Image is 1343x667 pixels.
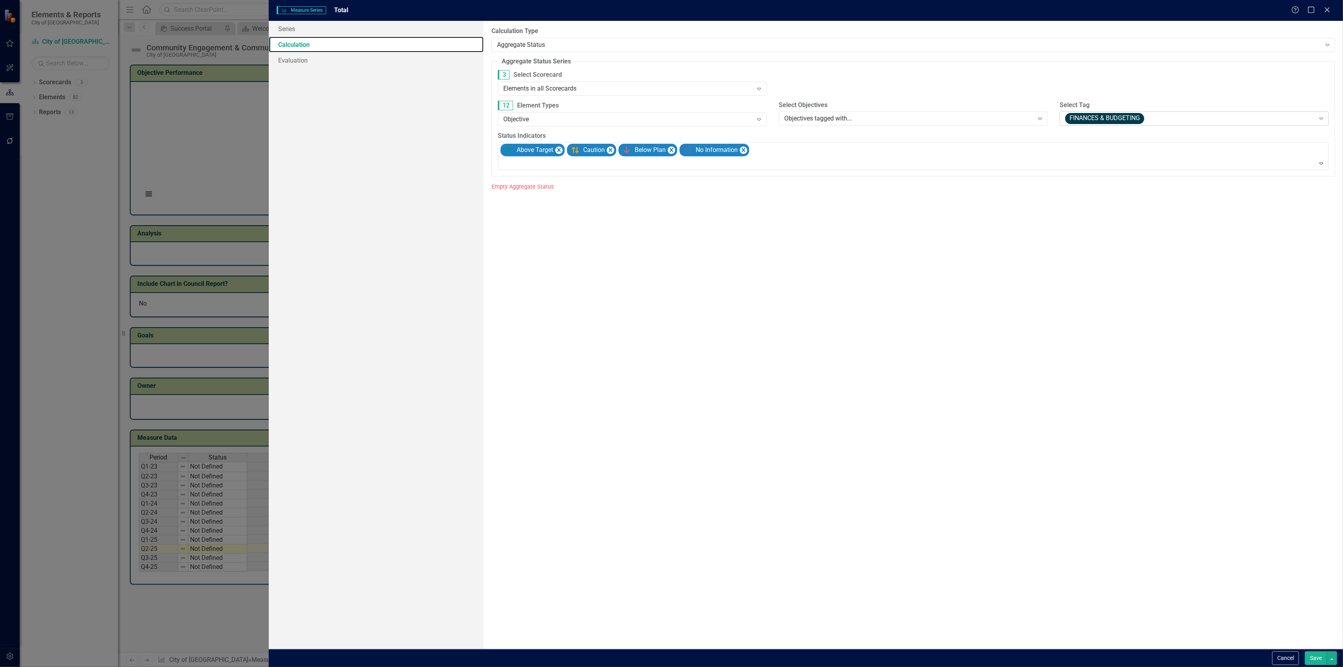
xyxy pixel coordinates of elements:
label: Calculation Type [491,27,1335,36]
span: 3 [498,70,510,80]
label: Element Types [498,101,767,110]
span: Measure Series [277,6,326,14]
div: Below Plan [635,146,666,155]
div: Objective [503,115,753,124]
a: Evaluation [269,52,484,68]
button: Cancel [1272,651,1299,665]
span: Total [334,6,348,14]
label: Select Objectives [779,101,1048,110]
img: Above Target [505,146,513,154]
a: Series [269,21,484,37]
div: Remove [object Object] [740,146,747,154]
div: Aggregate Status [497,40,1321,49]
img: No Information [684,146,692,154]
div: Objectives tagged with... [784,114,1034,123]
div: Remove [object Object] [607,146,614,154]
img: Caution [571,146,579,154]
div: Remove [object Object] [668,146,675,154]
div: Elements in all Scorecards [503,84,753,93]
div: Caution [583,146,605,155]
label: Select Scorecard [498,70,767,80]
img: Below Plan [623,146,631,154]
legend: Aggregate Status Series [498,57,575,66]
label: Select Tag [1060,101,1329,110]
span: FINANCES & BUDGETING [1065,113,1144,124]
div: Empty Aggregate Status [491,182,1335,191]
button: Save [1305,651,1327,665]
a: Calculation [269,37,484,52]
div: Above Target [517,146,553,155]
div: No Information [696,146,738,155]
label: Status Indicators [498,132,1329,141]
span: 12 [498,101,513,110]
div: Remove [object Object] [555,146,563,154]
